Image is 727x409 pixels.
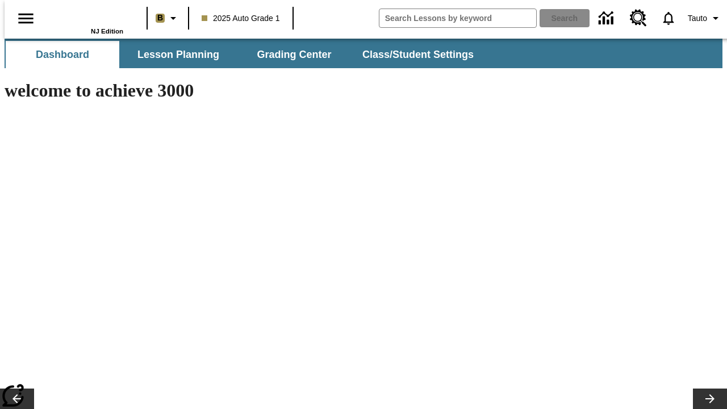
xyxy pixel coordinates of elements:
[623,3,654,34] a: Resource Center, Will open in new tab
[592,3,623,34] a: Data Center
[654,3,683,33] a: Notifications
[379,9,536,27] input: search field
[49,4,123,35] div: Home
[693,389,727,409] button: Lesson carousel, Next
[157,11,163,25] span: B
[688,12,707,24] span: Tauto
[683,8,727,28] button: Profile/Settings
[237,41,351,68] button: Grading Center
[122,41,235,68] button: Lesson Planning
[9,2,43,35] button: Open side menu
[91,28,123,35] span: NJ Edition
[6,41,119,68] button: Dashboard
[5,80,495,101] h1: welcome to achieve 3000
[5,41,484,68] div: SubNavbar
[151,8,185,28] button: Boost Class color is light brown. Change class color
[49,5,123,28] a: Home
[5,39,722,68] div: SubNavbar
[202,12,280,24] span: 2025 Auto Grade 1
[353,41,483,68] button: Class/Student Settings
